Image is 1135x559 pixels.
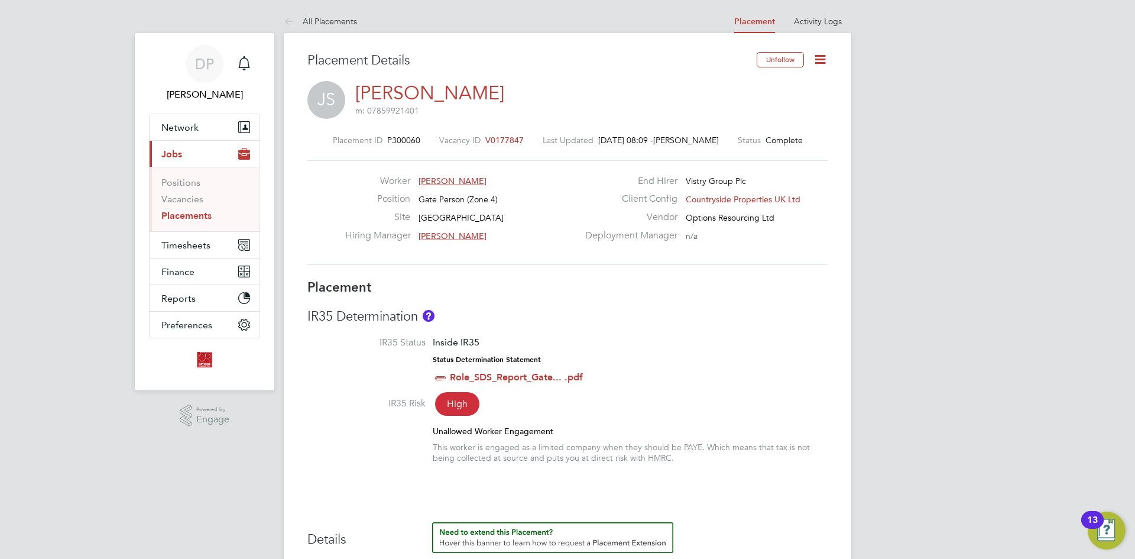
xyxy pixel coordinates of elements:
[419,176,487,186] span: [PERSON_NAME]
[307,81,345,119] span: JS
[578,175,677,188] label: End Hirer
[686,212,774,223] span: Options Resourcing Ltd
[150,114,260,140] button: Network
[433,442,828,463] div: This worker is engaged as a limited company when they should be PAYE. Which means that tax is not...
[423,310,434,322] button: About IR35
[307,337,426,349] label: IR35 Status
[150,259,260,285] button: Finance
[686,231,698,241] span: n/a
[150,167,260,231] div: Jobs
[284,16,357,27] a: All Placements
[419,194,498,205] span: Gate Person (Zone 4)
[149,350,260,369] a: Go to home page
[355,105,419,116] span: m: 07859921401
[345,211,410,224] label: Site
[150,141,260,167] button: Jobs
[757,52,804,67] button: Unfollow
[180,405,230,427] a: Powered byEngage
[150,232,260,258] button: Timesheets
[161,240,210,251] span: Timesheets
[734,17,775,27] a: Placement
[1088,512,1126,550] button: Open Resource Center, 13 new notifications
[196,415,229,425] span: Engage
[1087,520,1098,535] div: 13
[195,350,214,369] img: optionsresourcing-logo-retina.png
[161,193,203,205] a: Vacancies
[161,266,194,277] span: Finance
[653,135,719,146] span: [PERSON_NAME]
[578,193,677,205] label: Client Config
[794,16,842,27] a: Activity Logs
[578,230,677,242] label: Deployment Manager
[766,135,803,146] span: Complete
[345,230,410,242] label: Hiring Manager
[161,148,182,160] span: Jobs
[433,356,541,364] strong: Status Determination Statement
[161,122,199,133] span: Network
[387,135,420,146] span: P300060
[149,45,260,102] a: DP[PERSON_NAME]
[307,398,426,410] label: IR35 Risk
[307,308,828,325] h3: IR35 Determination
[419,212,504,223] span: [GEOGRAPHIC_DATA]
[686,194,800,205] span: Countryside Properties UK Ltd
[161,319,212,331] span: Preferences
[307,279,372,295] b: Placement
[161,177,200,188] a: Positions
[578,211,677,224] label: Vendor
[345,175,410,188] label: Worker
[433,337,479,348] span: Inside IR35
[450,371,583,383] a: Role_SDS_Report_Gate... .pdf
[135,33,274,390] nav: Main navigation
[686,176,746,186] span: Vistry Group Plc
[738,135,761,146] label: Status
[196,405,229,415] span: Powered by
[150,312,260,338] button: Preferences
[433,426,828,437] div: Unallowed Worker Engagement
[161,293,196,304] span: Reports
[150,285,260,311] button: Reports
[419,231,487,241] span: [PERSON_NAME]
[195,56,214,72] span: DP
[307,522,828,548] h3: Details
[439,135,481,146] label: Vacancy ID
[543,135,594,146] label: Last Updated
[333,135,382,146] label: Placement ID
[307,52,748,69] h3: Placement Details
[598,135,653,146] span: [DATE] 08:09 -
[149,88,260,102] span: Duncan Peake
[432,522,673,553] button: How to extend a Placement?
[355,82,504,105] a: [PERSON_NAME]
[485,135,524,146] span: V0177847
[435,392,479,416] span: High
[345,193,410,205] label: Position
[161,210,212,221] a: Placements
